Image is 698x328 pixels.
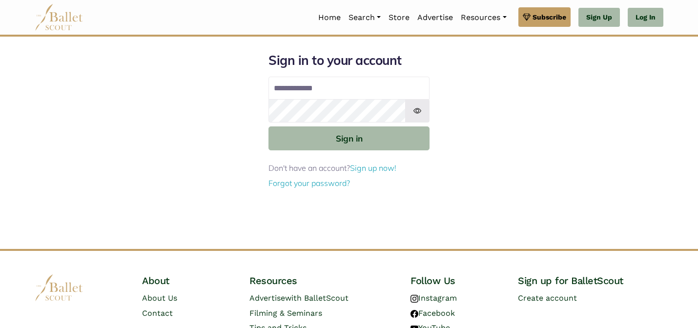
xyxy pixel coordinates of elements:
a: Sign Up [578,8,620,27]
a: Store [385,7,413,28]
p: Don't have an account? [268,162,430,175]
h4: Resources [249,274,395,287]
h1: Sign in to your account [268,52,430,69]
a: Resources [457,7,510,28]
a: Search [345,7,385,28]
a: Facebook [411,308,455,318]
a: About Us [142,293,177,303]
a: Advertisewith BalletScout [249,293,349,303]
h4: About [142,274,234,287]
a: Filming & Seminars [249,308,322,318]
button: Sign in [268,126,430,150]
img: logo [35,274,83,301]
a: Advertise [413,7,457,28]
span: with BalletScout [285,293,349,303]
a: Subscribe [518,7,571,27]
a: Forgot your password? [268,178,350,188]
a: Instagram [411,293,457,303]
a: Home [314,7,345,28]
img: instagram logo [411,295,418,303]
h4: Sign up for BalletScout [518,274,663,287]
a: Create account [518,293,577,303]
img: gem.svg [523,12,531,22]
a: Log In [628,8,663,27]
h4: Follow Us [411,274,502,287]
a: Contact [142,308,173,318]
a: Sign up now! [350,163,396,173]
img: facebook logo [411,310,418,318]
span: Subscribe [533,12,566,22]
